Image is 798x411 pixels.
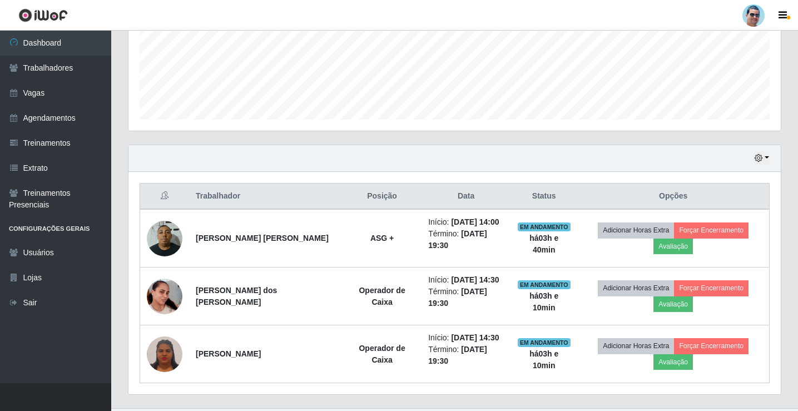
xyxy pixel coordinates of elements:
strong: ASG + [370,234,394,242]
th: Opções [577,184,769,210]
strong: Operador de Caixa [359,344,405,364]
th: Trabalhador [189,184,343,210]
strong: Operador de Caixa [359,286,405,306]
button: Forçar Encerramento [674,338,749,354]
button: Avaliação [653,296,693,312]
strong: [PERSON_NAME] [196,349,261,358]
time: [DATE] 14:30 [451,333,499,342]
th: Status [510,184,577,210]
img: 1756765459976.jpeg [147,215,182,262]
time: [DATE] 14:00 [451,217,499,226]
button: Forçar Encerramento [674,222,749,238]
img: 1757719645917.jpeg [147,265,182,328]
img: 1752886707341.jpeg [147,335,182,373]
strong: [PERSON_NAME] dos [PERSON_NAME] [196,286,277,306]
button: Avaliação [653,354,693,370]
li: Início: [428,274,504,286]
img: CoreUI Logo [18,8,68,22]
li: Término: [428,228,504,251]
strong: há 03 h e 40 min [529,234,558,254]
strong: há 03 h e 10 min [529,291,558,312]
strong: [PERSON_NAME] [PERSON_NAME] [196,234,329,242]
li: Início: [428,216,504,228]
time: [DATE] 14:30 [451,275,499,284]
li: Término: [428,344,504,367]
button: Adicionar Horas Extra [598,338,674,354]
button: Avaliação [653,239,693,254]
span: EM ANDAMENTO [518,338,571,347]
th: Data [422,184,510,210]
li: Término: [428,286,504,309]
span: EM ANDAMENTO [518,280,571,289]
button: Adicionar Horas Extra [598,222,674,238]
strong: há 03 h e 10 min [529,349,558,370]
button: Adicionar Horas Extra [598,280,674,296]
th: Posição [343,184,422,210]
li: Início: [428,332,504,344]
button: Forçar Encerramento [674,280,749,296]
span: EM ANDAMENTO [518,222,571,231]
